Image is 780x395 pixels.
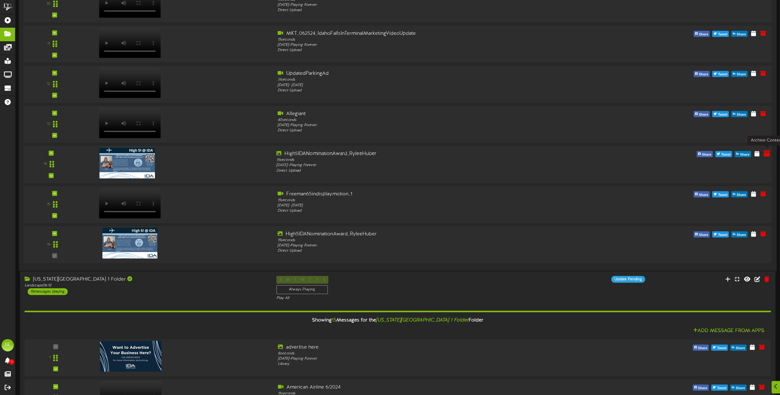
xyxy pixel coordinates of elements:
[691,327,766,335] button: Add Message From Apps
[694,231,710,237] button: Share
[276,296,519,301] div: Play All
[698,31,710,38] span: Share
[276,158,582,163] div: 15 seconds
[278,118,580,123] div: 40 seconds
[276,163,582,168] div: [DATE] - Playing Forever
[717,31,728,38] span: Tweet
[278,8,580,13] div: Direct Upload
[100,341,161,372] img: b2344628-a85b-4022-8c1c-904a350d1f0b.png
[47,122,50,127] div: 13
[693,345,709,351] button: Share
[693,385,709,391] button: Share
[735,192,747,198] span: Share
[102,228,157,258] img: bee48f93-dbc5-4e11-ba6d-524ed61c5951.jpg
[278,2,580,8] div: [DATE] - Playing Forever
[712,191,729,197] button: Tweet
[278,128,580,133] div: Direct Upload
[712,31,729,37] button: Tweet
[698,232,710,238] span: Share
[278,110,580,118] div: Allegiant
[278,191,580,198] div: Freeman65indisplaymotion_1
[25,276,267,283] div: [US_STATE][GEOGRAPHIC_DATA] 1 Folder
[717,111,728,118] span: Tweet
[278,37,580,42] div: 15 seconds
[25,283,267,288] div: Landscape ( 16:9 )
[276,285,328,294] div: Always Playing
[278,88,580,93] div: Direct Upload
[278,83,580,88] div: [DATE] - [DATE]
[717,71,728,78] span: Tweet
[731,71,748,77] button: Share
[717,232,728,238] span: Tweet
[712,231,729,237] button: Tweet
[715,151,732,157] button: Tweet
[731,31,748,37] button: Share
[20,314,775,327] div: Showing Messages for the Folder
[278,123,580,128] div: [DATE] - Playing Forever
[376,317,469,323] i: [US_STATE][GEOGRAPHIC_DATA] 1 Folder
[734,151,751,157] button: Share
[698,71,710,78] span: Share
[716,385,727,392] span: Tweet
[717,192,728,198] span: Tweet
[332,317,336,323] span: 15
[28,288,68,295] div: 15 messages playing
[735,232,747,238] span: Share
[698,111,710,118] span: Share
[276,150,582,158] div: High5IDANominationAward_RyleeHuber
[694,111,710,117] button: Share
[278,361,580,367] div: Library
[716,345,727,352] span: Tweet
[278,231,580,238] div: High5IDANominationAward_RyleeHuber
[278,243,580,248] div: [DATE] - Playing Forever
[711,345,728,351] button: Tweet
[278,384,580,391] div: American Airline 6/2024
[278,344,580,351] div: advertise here
[278,238,580,243] div: 15 seconds
[278,70,580,77] div: UpdatedParkingAd
[694,31,710,37] button: Share
[278,203,580,208] div: [DATE] - [DATE]
[278,356,580,361] div: [DATE] - Playing Forever
[278,351,580,356] div: 8 seconds
[697,385,709,392] span: Share
[731,111,748,117] button: Share
[47,242,50,247] div: 16
[47,1,50,6] div: 10
[278,198,580,203] div: 15 seconds
[739,151,751,158] span: Share
[47,82,50,87] div: 12
[712,111,729,117] button: Tweet
[730,385,746,391] button: Share
[9,359,14,365] span: 0
[711,385,728,391] button: Tweet
[278,30,580,37] div: MKT_062524_IdahoFallsInTerminalMarketingVideoUpdate
[100,147,155,178] img: 2df49cff-0723-47dc-9b0f-0722224ea095.jpg
[697,345,709,352] span: Share
[278,248,580,253] div: Direct Upload
[698,192,710,198] span: Share
[720,151,732,158] span: Tweet
[735,111,747,118] span: Share
[734,385,746,392] span: Share
[700,151,712,158] span: Share
[278,48,580,53] div: Direct Upload
[694,191,710,197] button: Share
[696,151,713,157] button: Share
[731,231,748,237] button: Share
[694,71,710,77] button: Share
[276,168,582,174] div: Direct Upload
[734,345,746,352] span: Share
[2,339,14,351] div: BE
[731,191,748,197] button: Share
[712,71,729,77] button: Tweet
[730,345,746,351] button: Share
[278,208,580,213] div: Direct Upload
[611,276,645,283] div: Update Pending
[47,42,50,47] div: 11
[278,77,580,82] div: 31 seconds
[44,162,47,167] div: 14
[47,202,50,207] div: 15
[735,31,747,38] span: Share
[278,42,580,48] div: [DATE] - Playing Forever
